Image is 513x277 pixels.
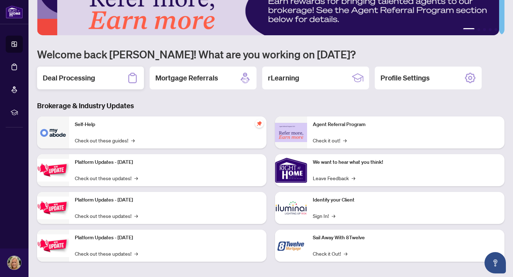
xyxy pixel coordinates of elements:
[313,196,499,204] p: Identify your Client
[313,174,355,182] a: Leave Feedback→
[131,136,135,144] span: →
[313,212,335,220] a: Sign In!→
[484,252,506,273] button: Open asap
[7,256,21,270] img: Profile Icon
[134,174,138,182] span: →
[75,121,261,129] p: Self-Help
[134,250,138,257] span: →
[463,28,475,31] button: 1
[37,47,504,61] h1: Welcome back [PERSON_NAME]! What are you working on [DATE]?
[155,73,218,83] h2: Mortgage Referrals
[313,250,347,257] a: Check it Out!→
[37,234,69,257] img: Platform Updates - June 23, 2025
[343,136,347,144] span: →
[494,28,497,31] button: 5
[37,159,69,181] img: Platform Updates - July 21, 2025
[275,192,307,224] img: Identify your Client
[75,158,261,166] p: Platform Updates - [DATE]
[75,250,138,257] a: Check out these updates!→
[313,234,499,242] p: Sail Away With 8Twelve
[255,119,264,128] span: pushpin
[275,230,307,262] img: Sail Away With 8Twelve
[134,212,138,220] span: →
[313,136,347,144] a: Check it out!→
[75,196,261,204] p: Platform Updates - [DATE]
[75,136,135,144] a: Check out these guides!→
[43,73,95,83] h2: Deal Processing
[380,73,430,83] h2: Profile Settings
[75,174,138,182] a: Check out these updates!→
[344,250,347,257] span: →
[37,197,69,219] img: Platform Updates - July 8, 2025
[275,154,307,186] img: We want to hear what you think!
[489,28,492,31] button: 4
[37,101,504,111] h3: Brokerage & Industry Updates
[313,158,499,166] p: We want to hear what you think!
[483,28,486,31] button: 3
[6,5,23,19] img: logo
[37,116,69,148] img: Self-Help
[75,212,138,220] a: Check out these updates!→
[332,212,335,220] span: →
[268,73,299,83] h2: rLearning
[477,28,480,31] button: 2
[313,121,499,129] p: Agent Referral Program
[275,123,307,142] img: Agent Referral Program
[75,234,261,242] p: Platform Updates - [DATE]
[352,174,355,182] span: →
